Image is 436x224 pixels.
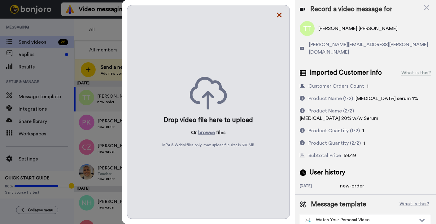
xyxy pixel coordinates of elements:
[340,182,371,190] div: new-order
[191,129,226,136] p: Or files
[163,143,255,147] span: MP4 & WebM files only, max upload file size is 500 MB
[305,217,416,223] div: Watch Your Personal Video
[198,129,215,136] button: browse
[363,141,365,146] span: 1
[300,116,378,121] span: [MEDICAL_DATA] 20% w/w Serum
[308,152,341,159] div: Subtotal Price
[398,200,431,209] button: What is this?
[309,41,431,56] span: [PERSON_NAME][EMAIL_ADDRESS][PERSON_NAME][DOMAIN_NAME]
[308,127,360,134] div: Product Quantity (1/2)
[362,128,364,133] span: 1
[401,69,431,77] div: What is this?
[305,218,311,223] img: nextgen-template.svg
[308,82,364,90] div: Customer Orders Count
[309,168,345,177] span: User history
[367,84,368,89] span: 1
[164,116,253,125] div: Drop video file here to upload
[355,96,418,101] span: [MEDICAL_DATA] serum 1%
[309,68,382,77] span: Imported Customer Info
[343,153,356,158] span: 59.49
[308,95,353,102] div: Product Name (1/2)
[308,139,361,147] div: Product Quantity (2/2)
[308,107,354,115] div: Product Name (2/2)
[300,183,340,190] div: [DATE]
[311,200,366,209] span: Message template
